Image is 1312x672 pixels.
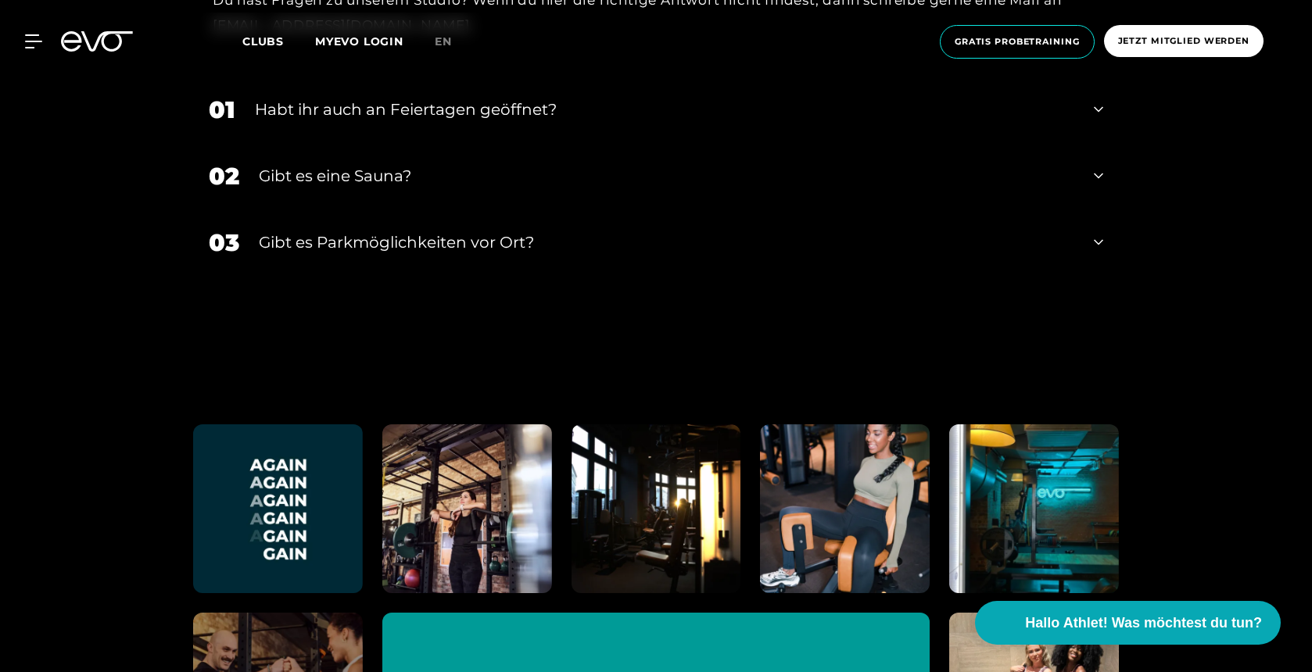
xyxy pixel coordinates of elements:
[1099,25,1268,59] a: Jetzt Mitglied werden
[315,34,403,48] a: MYEVO LOGIN
[1118,34,1249,48] span: Jetzt Mitglied werden
[242,34,284,48] span: Clubs
[242,34,315,48] a: Clubs
[572,424,741,594] img: evofitness instagram
[209,159,239,194] div: 02
[935,25,1099,59] a: Gratis Probetraining
[255,98,1074,121] div: Habt ihr auch an Feiertagen geöffnet?
[435,34,452,48] span: en
[1025,613,1262,634] span: Hallo Athlet! Was möchtest du tun?
[949,424,1119,594] img: evofitness instagram
[435,33,471,51] a: en
[209,92,235,127] div: 01
[955,35,1080,48] span: Gratis Probetraining
[259,164,1074,188] div: Gibt es eine Sauna?
[259,231,1074,254] div: Gibt es Parkmöglichkeiten vor Ort?
[382,424,552,594] img: evofitness instagram
[193,424,363,594] img: evofitness instagram
[760,424,930,594] img: evofitness instagram
[975,601,1281,645] button: Hallo Athlet! Was möchtest du tun?
[209,225,239,260] div: 03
